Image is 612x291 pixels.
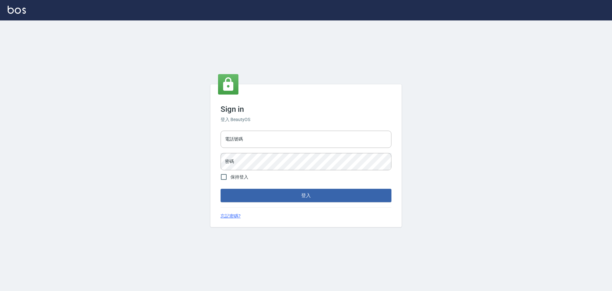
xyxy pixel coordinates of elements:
img: Logo [8,6,26,14]
span: 保持登入 [230,174,248,180]
h6: 登入 BeautyOS [221,116,391,123]
h3: Sign in [221,105,391,114]
button: 登入 [221,189,391,202]
a: 忘記密碼? [221,213,241,219]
